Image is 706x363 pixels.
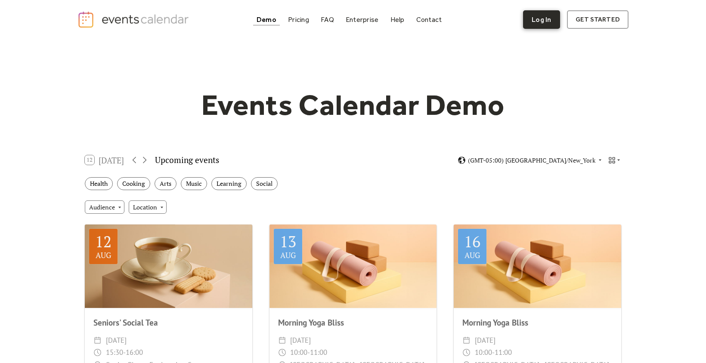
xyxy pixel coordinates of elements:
a: FAQ [317,14,338,25]
a: Help [387,14,408,25]
a: get started [567,10,629,29]
div: Contact [416,17,442,22]
a: home [77,11,191,28]
div: Pricing [288,17,309,22]
div: FAQ [321,17,334,22]
a: Enterprise [342,14,382,25]
div: Demo [257,17,276,22]
h1: Events Calendar Demo [188,87,518,123]
a: Contact [413,14,446,25]
a: Pricing [285,14,313,25]
div: Help [390,17,405,22]
a: Log In [523,10,560,29]
div: Enterprise [346,17,378,22]
a: Demo [253,14,280,25]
